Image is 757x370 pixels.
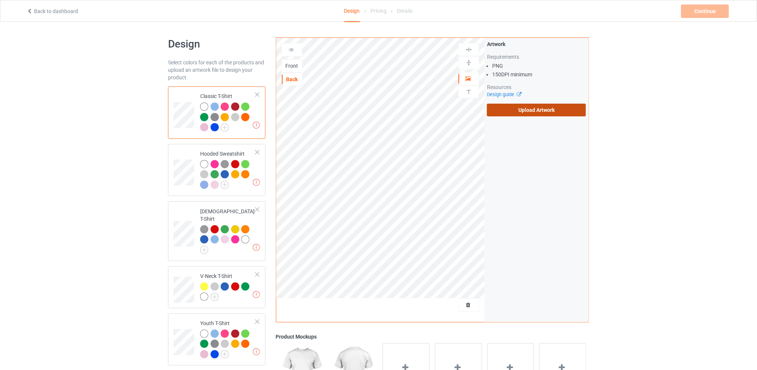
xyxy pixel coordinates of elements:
[253,122,260,129] img: exclamation icon
[168,37,266,51] h1: Design
[211,113,219,121] img: heather_texture.png
[200,319,256,358] div: Youth T-Shirt
[397,0,413,21] div: Details
[487,104,586,116] label: Upload Artwork
[465,59,472,66] img: svg%3E%0A
[282,76,302,83] div: Back
[253,179,260,186] img: exclamation icon
[168,201,266,261] div: [DEMOGRAPHIC_DATA] T-Shirt
[282,62,302,70] div: Front
[344,0,360,22] div: Design
[370,0,387,21] div: Pricing
[465,88,472,95] img: svg%3E%0A
[211,293,219,301] img: svg+xml;base64,PD94bWwgdmVyc2lvbj0iMS4wIiBlbmNvZGluZz0iVVRGLTgiPz4KPHN2ZyB3aWR0aD0iMjJweCIgaGVpZ2...
[492,71,586,78] li: 150 DPI minimum
[487,53,586,61] div: Requirements
[200,92,256,131] div: Classic T-Shirt
[465,46,472,53] img: svg%3E%0A
[492,62,586,70] li: PNG
[487,92,521,97] a: Design guide
[221,123,229,132] img: svg+xml;base64,PD94bWwgdmVyc2lvbj0iMS4wIiBlbmNvZGluZz0iVVRGLTgiPz4KPHN2ZyB3aWR0aD0iMjJweCIgaGVpZ2...
[168,314,266,366] div: Youth T-Shirt
[200,272,256,300] div: V-Neck T-Shirt
[253,348,260,355] img: exclamation icon
[253,244,260,251] img: exclamation icon
[168,59,266,81] div: Select colors for each of the products and upload an artwork file to design your product.
[168,86,266,139] div: Classic T-Shirt
[211,340,219,348] img: heather_texture.png
[253,291,260,298] img: exclamation icon
[276,333,589,340] div: Product Mockups
[221,350,229,358] img: svg+xml;base64,PD94bWwgdmVyc2lvbj0iMS4wIiBlbmNvZGluZz0iVVRGLTgiPz4KPHN2ZyB3aWR0aD0iMjJweCIgaGVpZ2...
[27,8,78,14] a: Back to dashboard
[221,181,229,189] img: svg+xml;base64,PD94bWwgdmVyc2lvbj0iMS4wIiBlbmNvZGluZz0iVVRGLTgiPz4KPHN2ZyB3aWR0aD0iMjJweCIgaGVpZ2...
[200,246,208,254] img: svg+xml;base64,PD94bWwgdmVyc2lvbj0iMS4wIiBlbmNvZGluZz0iVVRGLTgiPz4KPHN2ZyB3aWR0aD0iMjJweCIgaGVpZ2...
[200,150,256,189] div: Hooded Sweatshirt
[200,208,256,251] div: [DEMOGRAPHIC_DATA] T-Shirt
[487,40,586,48] div: Artwork
[487,83,586,91] div: Resources
[168,144,266,196] div: Hooded Sweatshirt
[168,266,266,308] div: V-Neck T-Shirt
